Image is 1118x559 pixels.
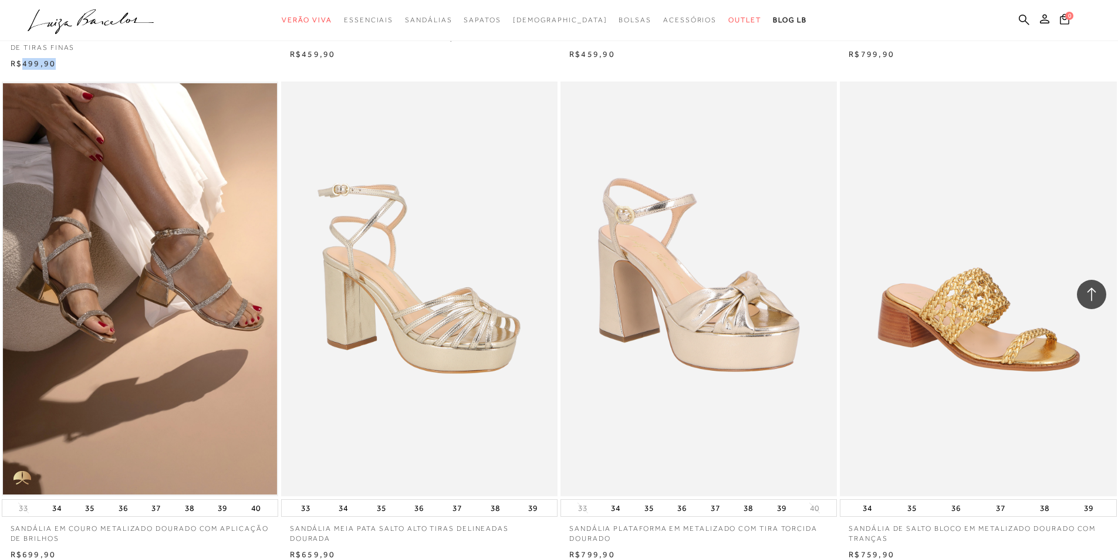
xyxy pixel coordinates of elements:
button: 33 [15,503,32,514]
a: categoryNavScreenReaderText [663,9,717,31]
button: 35 [904,500,920,516]
button: 39 [214,500,231,516]
button: 35 [82,500,98,516]
span: R$659,90 [290,550,336,559]
span: Acessórios [663,16,717,24]
button: 34 [859,500,876,516]
span: Sandálias [405,16,452,24]
img: SANDÁLIA DE SALTO BLOCO EM METALIZADO DOURADO COM TRANÇAS [841,83,1115,494]
button: 38 [487,500,504,516]
span: R$759,90 [849,550,894,559]
button: 34 [607,500,624,516]
button: 36 [674,500,690,516]
button: 36 [948,500,964,516]
button: 40 [248,500,264,516]
img: SANDÁLIA EM COURO METALIZADO DOURADO COM APLICAÇÃO DE BRILHOS [3,83,277,494]
button: 37 [992,500,1009,516]
span: R$799,90 [849,49,894,59]
a: BLOG LB [773,9,807,31]
a: categoryNavScreenReaderText [728,9,761,31]
button: 38 [1036,500,1053,516]
a: categoryNavScreenReaderText [405,9,452,31]
button: 34 [49,500,65,516]
span: Essenciais [344,16,393,24]
button: 34 [335,500,352,516]
button: 39 [774,500,790,516]
span: 0 [1065,12,1073,20]
button: 37 [707,500,724,516]
a: SANDÁLIA DE SALTO BLOCO EM METALIZADO DOURADO COM TRANÇAS [840,517,1116,544]
button: 36 [411,500,427,516]
a: categoryNavScreenReaderText [619,9,651,31]
button: 38 [181,500,198,516]
img: SANDÁLIA MEIA PATA SALTO ALTO TIRAS DELINEADAS DOURADA [282,83,556,494]
a: SANDÁLIA MEIA PATA SALTO ALTO TIRAS DELINEADAS DOURADA [281,517,558,544]
button: 39 [525,500,541,516]
span: [DEMOGRAPHIC_DATA] [513,16,607,24]
button: 40 [806,503,823,514]
a: noSubCategoriesText [513,9,607,31]
button: 37 [148,500,164,516]
button: 33 [575,503,591,514]
button: 39 [1080,500,1097,516]
span: Bolsas [619,16,651,24]
span: Verão Viva [282,16,332,24]
span: R$499,90 [11,59,56,68]
span: R$799,90 [569,550,615,559]
img: SANDÁLIA PLATAFORMA EM METALIZADO COM TIRA TORCIDA DOURADO [562,83,836,494]
button: 33 [298,500,314,516]
span: Outlet [728,16,761,24]
a: SANDÁLIA EM COURO METALIZADO DOURADO COM APLICAÇÃO DE BRILHOS [2,517,278,544]
button: 0 [1056,13,1073,29]
span: Sapatos [464,16,501,24]
span: R$459,90 [569,49,615,59]
span: R$459,90 [290,49,336,59]
button: 35 [641,500,657,516]
a: categoryNavScreenReaderText [344,9,393,31]
button: 38 [740,500,756,516]
button: 37 [449,500,465,516]
img: golden_caliandra_v6.png [2,461,43,496]
span: BLOG LB [773,16,807,24]
a: categoryNavScreenReaderText [464,9,501,31]
button: 36 [115,500,131,516]
a: categoryNavScreenReaderText [282,9,332,31]
span: R$699,90 [11,550,56,559]
button: 35 [373,500,390,516]
a: SANDÁLIA PLATAFORMA EM METALIZADO COM TIRA TORCIDA DOURADO [560,517,837,544]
